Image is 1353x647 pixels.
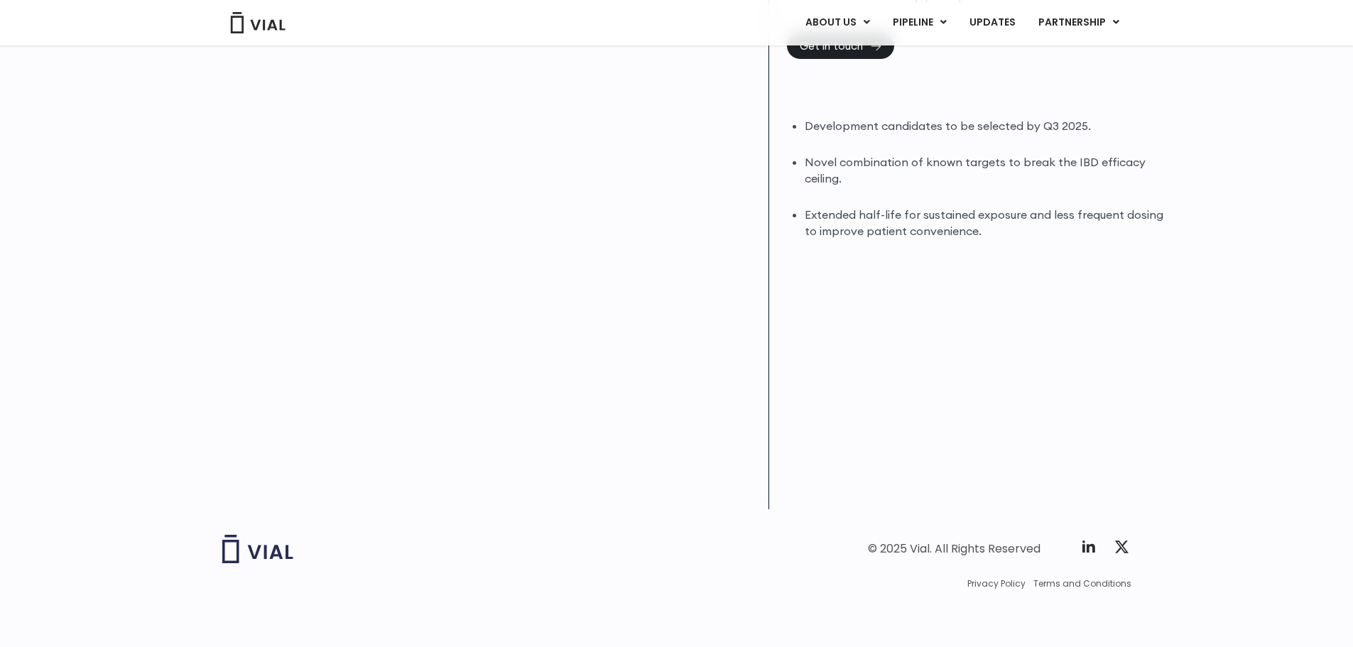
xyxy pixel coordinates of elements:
a: UPDATES [958,11,1026,35]
a: ABOUT USMenu Toggle [794,11,881,35]
a: Get in touch [787,33,894,59]
img: Vial Logo [229,12,286,33]
a: Terms and Conditions [1033,577,1131,590]
a: PIPELINEMenu Toggle [881,11,957,35]
img: Vial logo wih "Vial" spelled out [222,535,293,563]
span: Get in touch [800,40,863,51]
a: PARTNERSHIPMenu Toggle [1027,11,1131,35]
div: © 2025 Vial. All Rights Reserved [868,541,1040,557]
li: Development candidates to be selected by Q3 2025. [805,118,1166,134]
li: Extended half-life for sustained exposure and less frequent dosing to improve patient convenience. [805,207,1166,239]
a: Privacy Policy [967,577,1026,590]
li: Novel combination of known targets to break the IBD efficacy ceiling. [805,154,1166,187]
